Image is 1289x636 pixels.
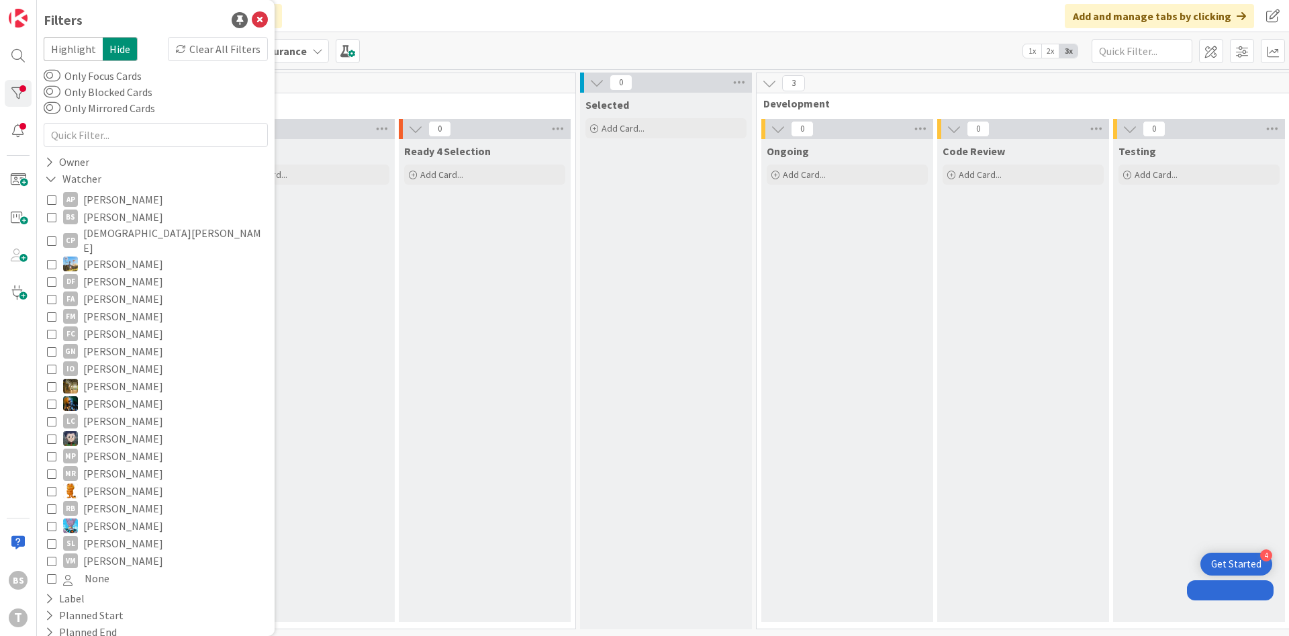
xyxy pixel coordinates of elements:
button: Only Mirrored Cards [44,101,60,115]
button: Only Focus Cards [44,69,60,83]
div: 4 [1260,549,1272,561]
span: 0 [428,121,451,137]
span: [PERSON_NAME] [83,465,163,482]
div: MP [63,449,78,463]
span: 2x [1041,44,1059,58]
span: Ready 4 Selection [404,144,491,158]
span: [PERSON_NAME] [83,447,163,465]
span: 3 [782,75,805,91]
div: Open Get Started checklist, remaining modules: 4 [1200,553,1272,576]
span: Testing [1118,144,1156,158]
button: VM [PERSON_NAME] [47,552,265,570]
div: BS [9,571,28,590]
button: FM [PERSON_NAME] [47,308,265,325]
img: JC [63,379,78,394]
div: Filters [44,10,83,30]
span: 0 [1143,121,1165,137]
span: Selected [585,98,629,111]
input: Quick Filter... [1092,39,1192,63]
label: Only Mirrored Cards [44,100,155,116]
span: [PERSON_NAME] [83,535,163,552]
div: Watcher [44,171,103,187]
img: SF [63,518,78,533]
span: 0 [610,75,632,91]
span: [PERSON_NAME] [83,500,163,517]
span: [PERSON_NAME] [83,308,163,325]
label: Only Blocked Cards [44,84,152,100]
button: CP [DEMOGRAPHIC_DATA][PERSON_NAME] [47,226,265,255]
span: Highlight [44,37,103,61]
span: [PERSON_NAME] [83,343,163,360]
span: [PERSON_NAME] [83,255,163,273]
div: GN [63,344,78,359]
div: SL [63,536,78,551]
input: Quick Filter... [44,123,268,147]
span: Hide [103,37,138,61]
div: LC [63,414,78,428]
button: GN [PERSON_NAME] [47,343,265,360]
button: SF [PERSON_NAME] [47,517,265,535]
span: Ongoing [767,144,809,158]
button: JC [PERSON_NAME] [47,395,265,412]
span: [PERSON_NAME] [83,412,163,430]
button: DG [PERSON_NAME] [47,255,265,273]
button: IO [PERSON_NAME] [47,360,265,377]
span: [PERSON_NAME] [83,273,163,290]
label: Only Focus Cards [44,68,142,84]
button: DF [PERSON_NAME] [47,273,265,290]
button: RL [PERSON_NAME] [47,482,265,500]
img: Visit kanbanzone.com [9,9,28,28]
div: IO [63,361,78,376]
span: 0 [967,121,990,137]
div: Label [44,590,86,607]
div: VM [63,553,78,568]
span: [PERSON_NAME] [83,325,163,343]
button: SL [PERSON_NAME] [47,535,265,552]
img: LS [63,431,78,446]
button: AP [PERSON_NAME] [47,191,265,208]
img: JC [63,396,78,411]
button: MP [PERSON_NAME] [47,447,265,465]
div: Clear All Filters [168,37,268,61]
span: 3x [1059,44,1078,58]
button: BS [PERSON_NAME] [47,208,265,226]
span: [PERSON_NAME] [83,395,163,412]
span: 0 [791,121,814,137]
span: [DEMOGRAPHIC_DATA][PERSON_NAME] [83,226,265,255]
img: DG [63,257,78,271]
span: Upstream [49,97,559,110]
div: FA [63,291,78,306]
button: FC [PERSON_NAME] [47,325,265,343]
div: MR [63,466,78,481]
div: Get Started [1211,557,1261,571]
div: DF [63,274,78,289]
div: CP [63,233,78,248]
div: BS [63,210,78,224]
span: [PERSON_NAME] [83,517,163,535]
span: [PERSON_NAME] [83,482,163,500]
span: [PERSON_NAME] [83,377,163,395]
button: JC [PERSON_NAME] [47,377,265,395]
div: RB [63,501,78,516]
span: Add Card... [602,122,644,134]
div: Owner [44,154,91,171]
span: 1x [1023,44,1041,58]
div: Add and manage tabs by clicking [1065,4,1254,28]
span: Add Card... [959,169,1002,181]
span: [PERSON_NAME] [83,208,163,226]
button: None [47,570,265,587]
div: Planned Start [44,607,125,624]
div: FM [63,309,78,324]
span: None [85,570,109,587]
div: FC [63,326,78,341]
button: Only Blocked Cards [44,85,60,99]
div: T [9,608,28,627]
span: [PERSON_NAME] [83,290,163,308]
button: MR [PERSON_NAME] [47,465,265,482]
button: LC [PERSON_NAME] [47,412,265,430]
button: FA [PERSON_NAME] [47,290,265,308]
span: Add Card... [420,169,463,181]
div: AP [63,192,78,207]
span: [PERSON_NAME] [83,430,163,447]
span: [PERSON_NAME] [83,191,163,208]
